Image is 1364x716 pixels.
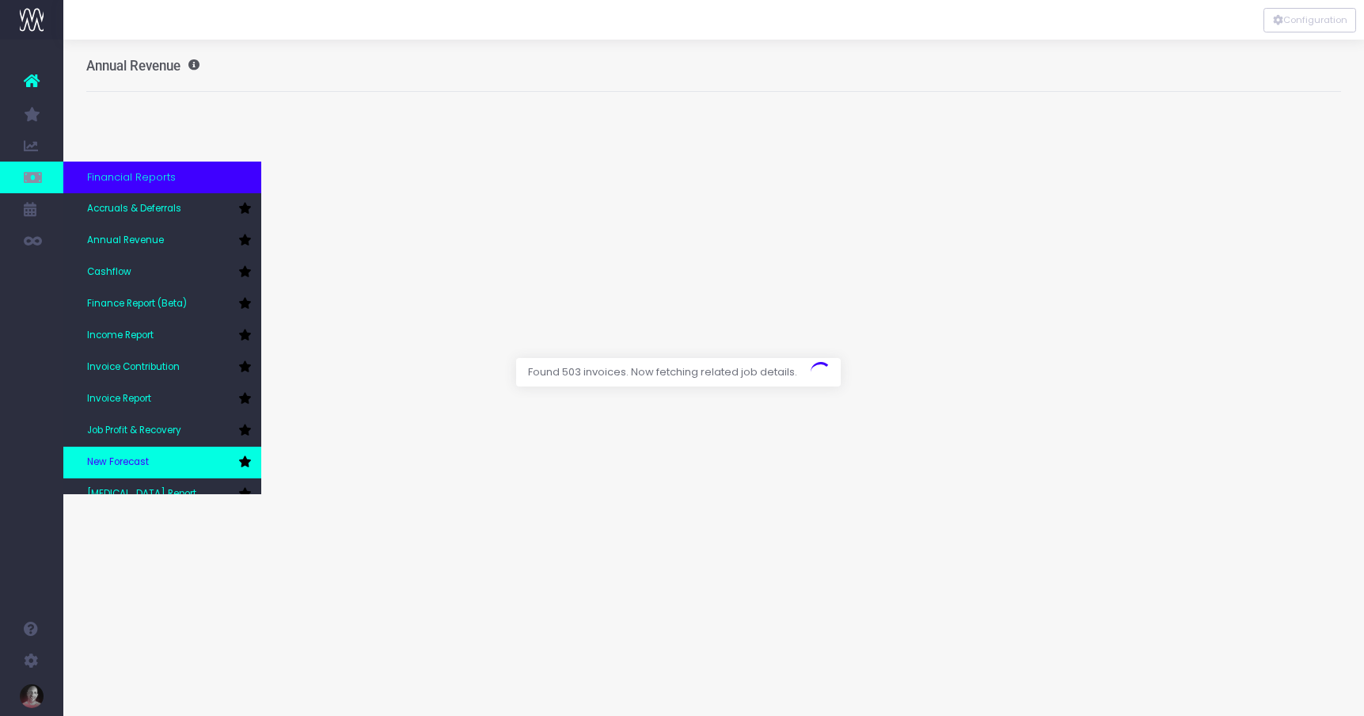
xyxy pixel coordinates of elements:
[63,225,261,257] a: Annual Revenue
[87,297,187,311] span: Finance Report (Beta)
[516,358,809,387] span: Found 503 invoices. Now fetching related job details.
[63,193,261,225] a: Accruals & Deferrals
[63,320,261,352] a: Income Report
[87,392,151,406] span: Invoice Report
[87,487,196,501] span: [MEDICAL_DATA] Report
[63,352,261,383] a: Invoice Contribution
[1263,8,1356,32] div: Vertical button group
[63,478,261,510] a: [MEDICAL_DATA] Report
[87,202,181,216] span: Accruals & Deferrals
[1263,8,1356,32] button: Configuration
[87,234,164,248] span: Annual Revenue
[87,329,154,343] span: Income Report
[63,288,261,320] a: Finance Report (Beta)
[63,383,261,415] a: Invoice Report
[87,169,176,185] span: Financial Reports
[87,455,149,470] span: New Forecast
[87,424,181,438] span: Job Profit & Recovery
[87,360,180,375] span: Invoice Contribution
[63,257,261,288] a: Cashflow
[20,684,44,708] img: images/default_profile_image.png
[87,265,131,280] span: Cashflow
[63,447,261,478] a: New Forecast
[63,415,261,447] a: Job Profit & Recovery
